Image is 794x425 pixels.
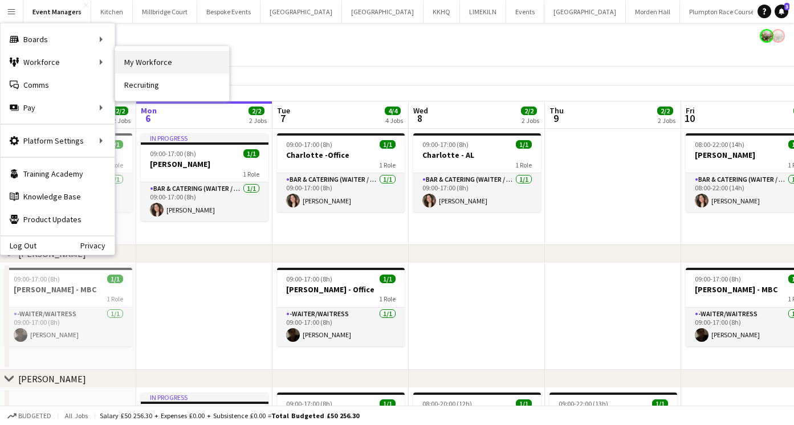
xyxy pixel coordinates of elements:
[275,112,290,125] span: 7
[771,29,785,43] app-user-avatar: Staffing Manager
[150,149,196,158] span: 09:00-17:00 (8h)
[380,140,396,149] span: 1/1
[277,150,405,160] h3: Charlotte -Office
[243,170,259,178] span: 1 Role
[1,28,115,51] div: Boards
[5,268,132,346] app-job-card: 09:00-17:00 (8h)1/1[PERSON_NAME] - MBC1 Role-Waiter/Waitress1/109:00-17:00 (8h)[PERSON_NAME]
[413,173,541,212] app-card-role: Bar & Catering (Waiter / waitress)1/109:00-17:00 (8h)[PERSON_NAME]
[141,159,268,169] h3: [PERSON_NAME]
[1,208,115,231] a: Product Updates
[380,275,396,283] span: 1/1
[5,284,132,295] h3: [PERSON_NAME] - MBC
[342,1,424,23] button: [GEOGRAPHIC_DATA]
[1,96,115,119] div: Pay
[5,308,132,346] app-card-role: -Waiter/Waitress1/109:00-17:00 (8h)[PERSON_NAME]
[379,295,396,303] span: 1 Role
[277,105,290,116] span: Tue
[413,133,541,212] app-job-card: 09:00-17:00 (8h)1/1Charlotte - AL1 RoleBar & Catering (Waiter / waitress)1/109:00-17:00 (8h)[PERS...
[286,275,332,283] span: 09:00-17:00 (8h)
[277,173,405,212] app-card-role: Bar & Catering (Waiter / waitress)1/109:00-17:00 (8h)[PERSON_NAME]
[413,105,428,116] span: Wed
[243,149,259,158] span: 1/1
[412,112,428,125] span: 8
[1,162,115,185] a: Training Academy
[379,161,396,169] span: 1 Role
[548,112,564,125] span: 9
[549,105,564,116] span: Thu
[107,295,123,303] span: 1 Role
[522,116,539,125] div: 2 Jobs
[516,140,532,149] span: 1/1
[286,140,332,149] span: 09:00-17:00 (8h)
[107,275,123,283] span: 1/1
[91,1,133,23] button: Kitchen
[100,411,359,420] div: Salary £50 256.30 + Expenses £0.00 + Subsistence £0.00 =
[141,393,268,402] div: In progress
[695,140,744,149] span: 08:00-22:00 (14h)
[422,399,472,408] span: 08:00-20:00 (12h)
[686,105,695,116] span: Fri
[115,73,229,96] a: Recruiting
[139,112,157,125] span: 6
[197,1,260,23] button: Bespoke Events
[6,410,53,422] button: Budgeted
[760,29,773,43] app-user-avatar: Staffing Manager
[23,1,91,23] button: Event Managers
[559,399,608,408] span: 09:00-22:00 (13h)
[521,107,537,115] span: 2/2
[784,3,789,10] span: 3
[115,51,229,73] a: My Workforce
[18,412,51,420] span: Budgeted
[260,1,342,23] button: [GEOGRAPHIC_DATA]
[277,133,405,212] app-job-card: 09:00-17:00 (8h)1/1Charlotte -Office1 RoleBar & Catering (Waiter / waitress)1/109:00-17:00 (8h)[P...
[112,107,128,115] span: 2/2
[1,73,115,96] a: Comms
[141,133,268,142] div: In progress
[80,241,115,250] a: Privacy
[658,116,675,125] div: 2 Jobs
[775,5,788,18] a: 3
[133,1,197,23] button: Millbridge Court
[544,1,626,23] button: [GEOGRAPHIC_DATA]
[385,116,403,125] div: 4 Jobs
[1,185,115,208] a: Knowledge Base
[141,133,268,221] app-job-card: In progress09:00-17:00 (8h)1/1[PERSON_NAME]1 RoleBar & Catering (Waiter / waitress)1/109:00-17:00...
[680,1,764,23] button: Plumpton Race Course
[1,129,115,152] div: Platform Settings
[506,1,544,23] button: Events
[424,1,460,23] button: KKHQ
[277,308,405,346] app-card-role: -Waiter/Waitress1/109:00-17:00 (8h)[PERSON_NAME]
[1,51,115,73] div: Workforce
[684,112,695,125] span: 10
[249,107,264,115] span: 2/2
[626,1,680,23] button: Morden Hall
[141,182,268,221] app-card-role: Bar & Catering (Waiter / waitress)1/109:00-17:00 (8h)[PERSON_NAME]
[271,411,359,420] span: Total Budgeted £50 256.30
[286,399,332,408] span: 09:00-17:00 (8h)
[652,399,668,408] span: 1/1
[1,241,36,250] a: Log Out
[14,275,60,283] span: 09:00-17:00 (8h)
[460,1,506,23] button: LIMEKILN
[380,399,396,408] span: 1/1
[695,275,741,283] span: 09:00-17:00 (8h)
[385,107,401,115] span: 4/4
[413,150,541,160] h3: Charlotte - AL
[516,399,532,408] span: 1/1
[422,140,469,149] span: 09:00-17:00 (8h)
[113,116,131,125] div: 2 Jobs
[657,107,673,115] span: 2/2
[249,116,267,125] div: 2 Jobs
[18,373,86,385] div: [PERSON_NAME]
[63,411,90,420] span: All jobs
[277,284,405,295] h3: [PERSON_NAME] - Office
[277,268,405,346] app-job-card: 09:00-17:00 (8h)1/1[PERSON_NAME] - Office1 Role-Waiter/Waitress1/109:00-17:00 (8h)[PERSON_NAME]
[515,161,532,169] span: 1 Role
[141,105,157,116] span: Mon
